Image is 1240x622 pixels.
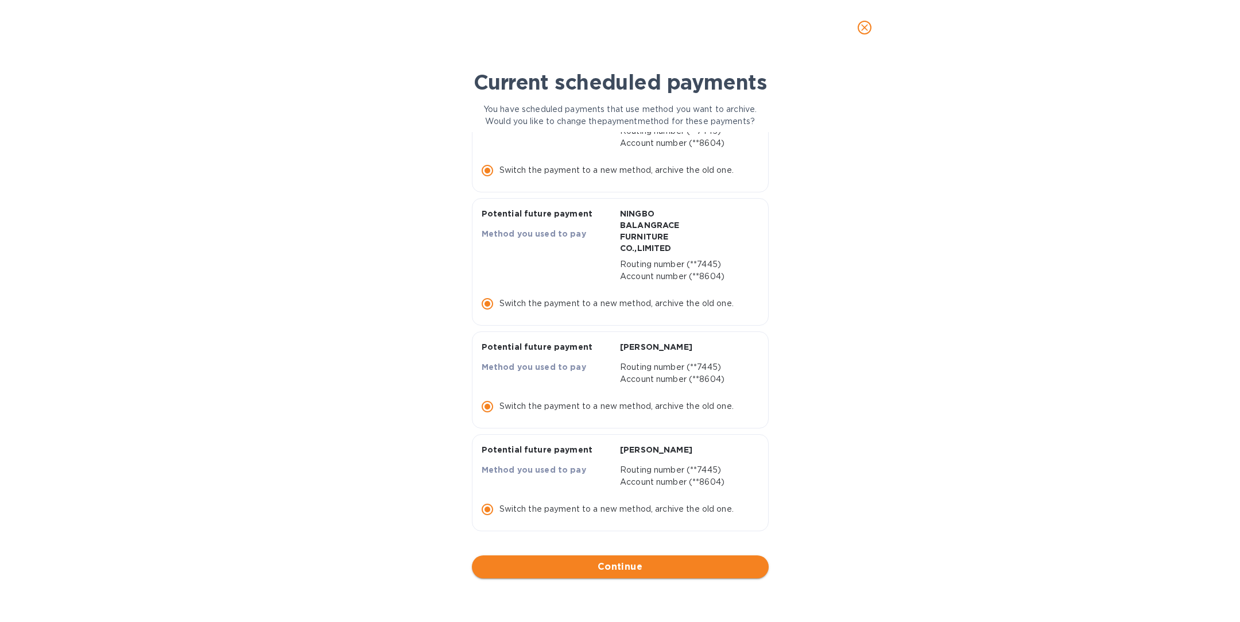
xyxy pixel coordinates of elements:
p: Method you used to pay [482,464,611,476]
p: Method you used to pay [482,228,611,239]
p: Switch the payment to a new method, archive the old one. [499,164,734,176]
p: [PERSON_NAME] [620,341,642,353]
div: Routing number (**7445) [620,258,754,271]
button: Potential future paymentMethod you used to pay[PERSON_NAME]Routing number (**7445)Account number ... [472,434,769,531]
p: Potential future payment [482,208,611,219]
div: Account number (**8604) [620,373,754,385]
p: [PERSON_NAME] [620,444,642,455]
div: Routing number (**7445) [620,361,754,373]
div: Account number (**8604) [620,476,754,488]
button: Potential future paymentMethod you used to pay[PERSON_NAME]Routing number (**7445)Account number ... [472,331,769,428]
p: NINGBO BALANGRACE FURNITURE CO.,LIMITED [620,208,642,254]
h1: Current scheduled payments [472,70,769,94]
p: Switch the payment to a new method, archive the old one. [499,503,734,515]
div: Account number (**8604) [620,271,754,283]
p: Method you used to pay [482,361,611,373]
button: Potential future paymentMethod you used to payNINGBO BALANGRACE FURNITURE CO.,LIMITEDRouting numb... [472,198,769,326]
p: Potential future payment [482,444,611,455]
p: Switch the payment to a new method, archive the old one. [499,298,734,310]
div: Account number (**8604) [620,137,754,149]
p: Switch the payment to a new method, archive the old one. [499,400,734,412]
div: Routing number (**7445) [620,464,754,476]
button: Continue [472,555,769,578]
span: Continue [481,560,759,574]
button: close [851,14,878,41]
p: You have scheduled payments that use method you want to archive. Would you like to change the pay... [472,103,769,128]
p: Potential future payment [482,341,611,353]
